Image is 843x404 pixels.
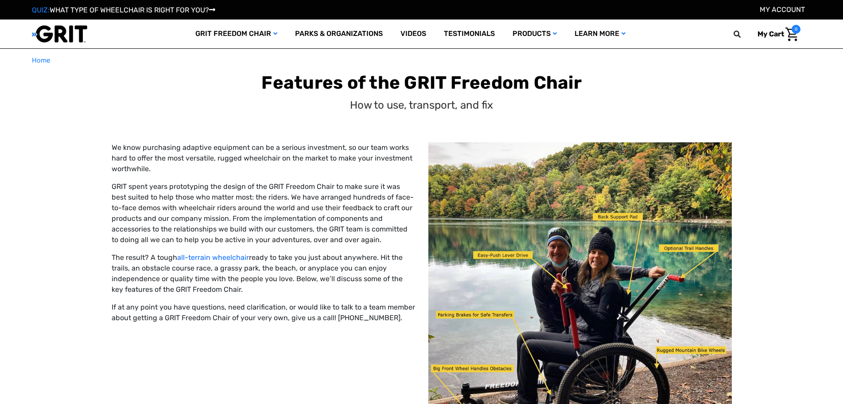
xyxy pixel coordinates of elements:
span: 0 [792,25,800,34]
p: We know purchasing adaptive equipment can be a serious investment, so our team works hard to offe... [112,142,415,174]
a: Parks & Organizations [286,20,392,48]
span: Home [32,56,50,64]
a: all-terrain wheelchair [177,253,249,262]
input: Search [738,25,751,43]
p: The result? A tough ready to take you just about anywhere. Hit the trails, an obstacle course rac... [112,252,415,295]
p: How to use, transport, and fix [350,97,493,113]
a: Products [504,20,566,48]
nav: Breadcrumb [32,55,812,66]
span: QUIZ: [32,6,50,14]
a: Testimonials [435,20,504,48]
a: Account [760,5,805,14]
img: Cart [785,27,798,41]
p: If at any point you have questions, need clarification, or would like to talk to a team member ab... [112,302,415,323]
a: Learn More [566,20,634,48]
a: Videos [392,20,435,48]
a: Cart with 0 items [751,25,800,43]
img: GRIT All-Terrain Wheelchair and Mobility Equipment [32,25,87,43]
a: QUIZ:WHAT TYPE OF WHEELCHAIR IS RIGHT FOR YOU? [32,6,215,14]
p: GRIT spent years prototyping the design of the GRIT Freedom Chair to make sure it was best suited... [112,181,415,245]
a: GRIT Freedom Chair [186,20,286,48]
a: Home [32,55,50,66]
b: Features of the GRIT Freedom Chair [261,72,582,93]
span: My Cart [758,30,784,38]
